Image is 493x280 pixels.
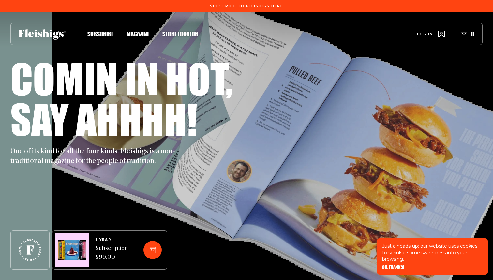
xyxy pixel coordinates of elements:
a: Subscribe [87,29,113,38]
a: Subscribe To Fleishigs Here [209,4,284,7]
h1: Comin in hot, [10,58,232,98]
button: OK, THANKS! [382,265,404,270]
a: Magazine [127,29,149,38]
span: Subscribe To Fleishigs Here [210,4,283,8]
button: 0 [461,30,474,37]
a: Store locator [162,29,198,38]
span: Subscription $99.00 [96,244,128,262]
h1: Say ahhhh! [10,98,197,139]
p: One of its kind for all the four kinds. Fleishigs is a non-traditional magazine for the people of... [10,147,180,166]
p: Just a heads-up: our website uses cookies to sprinkle some sweetness into your browsing. [382,243,483,262]
img: Magazines image [58,240,86,260]
span: Log in [417,32,433,37]
a: Log in [417,31,445,37]
span: Magazine [127,30,149,37]
span: Subscribe [87,30,113,37]
span: Store locator [162,30,198,37]
a: 1 YEARSubscription $99.00 [96,238,128,262]
span: 1 YEAR [96,238,128,242]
